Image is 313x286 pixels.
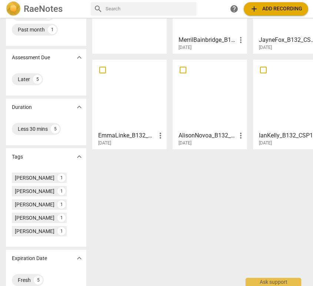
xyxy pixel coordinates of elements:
[259,44,272,51] span: [DATE]
[12,103,32,111] p: Duration
[57,187,66,195] div: 1
[106,3,193,15] input: Search
[179,131,236,140] h3: AlisonNovoa_B132_CSP1
[246,278,301,286] div: Ask support
[15,214,54,222] div: [PERSON_NAME]
[51,124,60,133] div: 5
[18,125,48,133] div: Less 30 mins
[15,201,54,208] div: [PERSON_NAME]
[15,187,54,195] div: [PERSON_NAME]
[259,140,272,146] span: [DATE]
[18,26,45,33] div: Past month
[15,174,54,182] div: [PERSON_NAME]
[57,200,66,209] div: 1
[95,62,164,146] a: EmmaLinke_B132_CSP1[DATE]
[156,131,165,140] span: more_vert
[33,75,42,84] div: 5
[48,25,57,34] div: 1
[57,214,66,222] div: 1
[179,140,192,146] span: [DATE]
[18,76,30,83] div: Later
[74,102,85,113] button: Show more
[18,276,31,284] div: Fresh
[6,1,85,16] a: LogoRaeNotes
[74,253,85,264] button: Show more
[236,131,245,140] span: more_vert
[244,2,308,16] button: Upload
[74,52,85,63] button: Show more
[34,276,43,285] div: 5
[179,44,192,51] span: [DATE]
[74,151,85,162] button: Show more
[98,140,111,146] span: [DATE]
[24,4,63,14] h2: RaeNotes
[94,4,103,13] span: search
[57,174,66,182] div: 1
[75,152,84,161] span: expand_more
[250,4,302,13] span: Add recording
[75,103,84,112] span: expand_more
[6,1,21,16] img: Logo
[227,2,241,16] a: Help
[250,4,259,13] span: add
[236,36,245,44] span: more_vert
[57,227,66,235] div: 1
[75,53,84,62] span: expand_more
[75,254,84,263] span: expand_more
[179,36,236,44] h3: MerrilBainbridge_B132_CSP1
[12,255,47,262] p: Expiration Date
[98,131,156,140] h3: EmmaLinke_B132_CSP1
[12,153,23,161] p: Tags
[175,62,244,146] a: AlisonNovoa_B132_CSP1[DATE]
[15,227,54,235] div: [PERSON_NAME]
[230,4,239,13] span: help
[12,54,50,61] p: Assessment Due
